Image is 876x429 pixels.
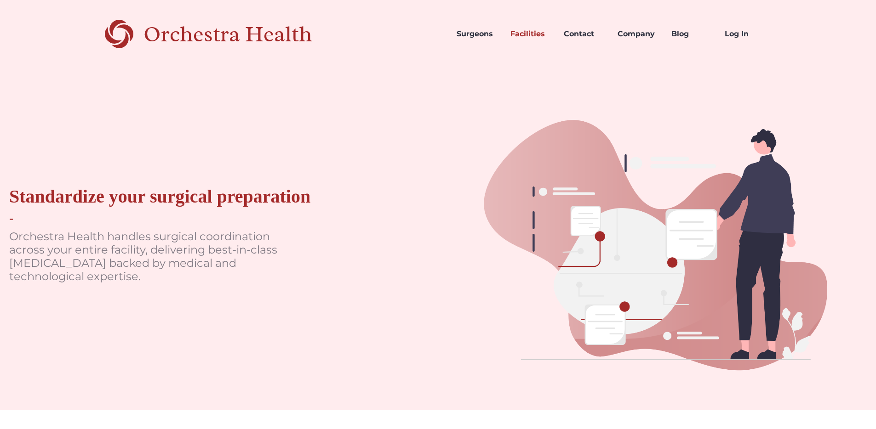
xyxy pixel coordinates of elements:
a: Company [610,18,664,50]
div: Standardize your surgical preparation [9,186,310,208]
div: Orchestra Health [143,25,344,44]
a: Contact [556,18,610,50]
p: Orchestra Health handles surgical coordination across your entire facility, delivering best-in-cl... [9,230,285,283]
a: Log In [717,18,771,50]
div: - [9,212,13,226]
a: Facilities [503,18,557,50]
a: Blog [664,18,718,50]
a: Orchestra Health [105,18,344,50]
a: Surgeons [449,18,503,50]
